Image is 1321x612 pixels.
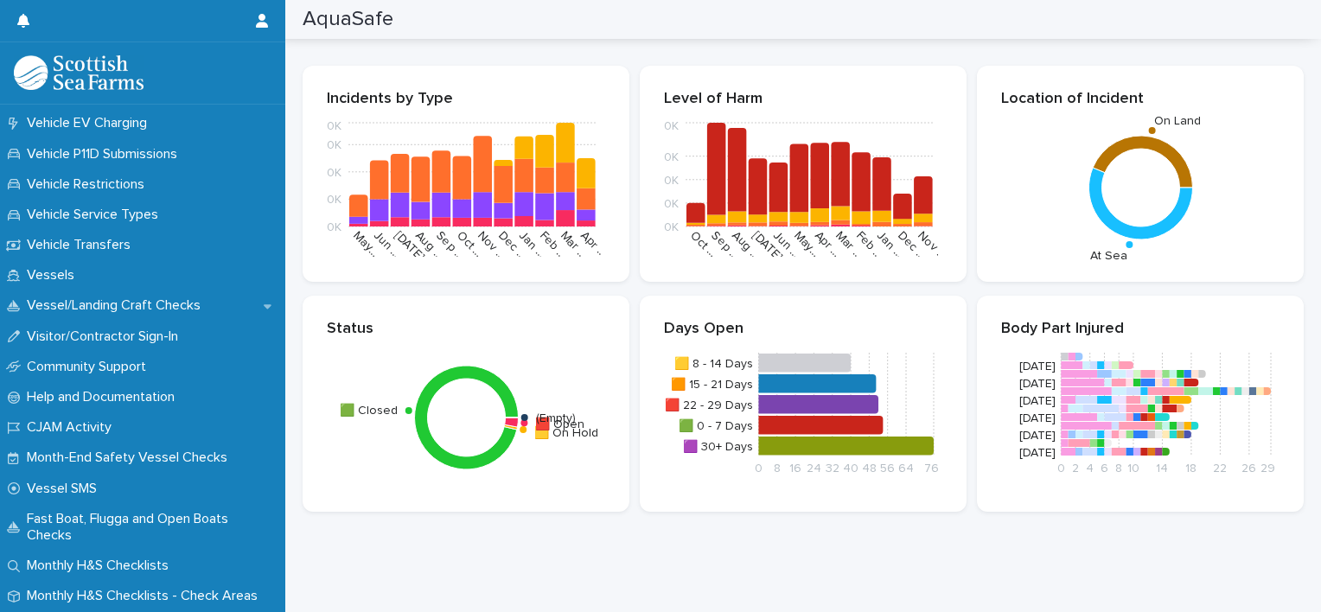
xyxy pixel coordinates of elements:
tspan: 76 [924,462,939,475]
tspan: 24 [807,462,821,475]
p: Status [327,320,605,339]
tspan: 48 [862,462,877,475]
tspan: 🟥 22 - 29 Days [665,398,753,412]
text: (Empty) [535,412,575,424]
p: Vehicle Transfers [20,237,144,253]
tspan: [DATE] [1019,430,1056,442]
tspan: 10 [1127,462,1139,475]
tspan: 0K [327,194,341,207]
p: Body Part Injured [1001,320,1280,339]
text: Sep … [434,230,466,262]
p: Monthly H&S Checklists - Check Areas [20,588,271,604]
text: Oct … [688,230,718,260]
text: Dec … [895,230,927,262]
tspan: 0K [664,198,679,210]
tspan: 29 [1260,462,1275,475]
p: Incidents by Type [327,90,605,109]
tspan: 0K [664,221,679,233]
tspan: 0 [1057,462,1065,475]
tspan: 22 [1213,462,1227,475]
text: Feb … [537,230,568,261]
tspan: 🟧 15 - 21 Days [671,377,753,392]
tspan: 14 [1156,462,1168,475]
tspan: 🟩 0 - 7 Days [679,418,753,433]
p: Vehicle EV Charging [20,115,161,131]
text: Aug … [413,230,445,262]
tspan: [DATE] [1019,447,1056,459]
p: CJAM Activity [20,419,125,436]
img: bPIBxiqnSb2ggTQWdOVV [14,55,144,90]
tspan: 18 [1185,462,1197,475]
tspan: 64 [898,462,914,475]
text: Nov … [916,230,948,262]
p: Community Support [20,359,160,375]
text: On Land [1154,115,1201,127]
text: 🟩 Closed [340,403,398,418]
text: Dec … [496,230,528,262]
p: Help and Documentation [20,389,188,405]
tspan: 26 [1241,462,1256,475]
text: Aug … [730,230,762,262]
text: Apr … [813,230,843,260]
text: [DATE] … [392,230,435,272]
tspan: 6 [1101,462,1108,475]
tspan: 0K [327,121,341,133]
text: Jan … [517,230,547,260]
tspan: 0 [755,462,763,475]
tspan: 2 [1072,462,1079,475]
text: At Sea [1089,251,1126,263]
text: Oct … [455,230,485,260]
tspan: [DATE] [1019,395,1056,407]
tspan: 8 [1115,462,1122,475]
p: Monthly H&S Checklists [20,558,182,574]
tspan: 🟨 8 - 14 Days [674,356,753,371]
p: Vessel/Landing Craft Checks [20,297,214,314]
h2: AquaSafe [303,7,393,32]
text: Mar … [558,230,589,261]
text: May… [351,230,380,259]
tspan: 32 [826,462,839,475]
p: Vessels [20,267,88,284]
p: Month-End Safety Vessel Checks [20,449,241,466]
tspan: 0K [664,121,679,133]
text: Sep … [709,230,741,262]
tspan: 0K [327,167,341,179]
text: 🟨 On Hold [533,425,597,440]
text: Apr … [578,230,609,260]
tspan: 40 [843,462,858,475]
tspan: 0K [664,151,679,163]
p: Fast Boat, Flugga and Open Boats Checks [20,511,285,544]
tspan: 🟪 30+ Days [683,439,753,454]
p: Vessel SMS [20,481,111,497]
text: [DATE] … [750,230,793,272]
p: Vehicle P11D Submissions [20,146,191,163]
tspan: 0K [327,221,341,233]
text: Feb … [854,230,885,261]
text: Nov … [475,230,507,262]
text: May… [792,230,821,259]
p: Vehicle Service Types [20,207,172,223]
p: Location of Incident [1001,90,1280,109]
text: 🟥 Open [535,418,584,432]
tspan: 56 [880,462,895,475]
tspan: [DATE] [1019,360,1056,373]
text: Jun … [771,230,801,260]
text: Jan … [874,230,904,260]
tspan: [DATE] [1019,378,1056,390]
text: Jun … [372,230,402,260]
p: Days Open [664,320,942,339]
tspan: 4 [1086,462,1094,475]
p: Visitor/Contractor Sign-In [20,328,192,345]
tspan: 0K [664,175,679,187]
tspan: 0K [327,140,341,152]
text: Mar … [833,230,865,261]
tspan: [DATE] [1019,412,1056,424]
p: Level of Harm [664,90,942,109]
p: Vehicle Restrictions [20,176,158,193]
tspan: 16 [789,462,801,475]
tspan: 8 [774,462,781,475]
